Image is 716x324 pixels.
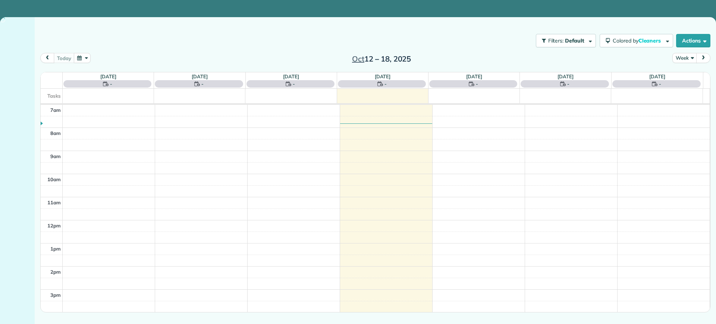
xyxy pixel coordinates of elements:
[548,37,564,44] span: Filters:
[201,80,204,88] span: -
[649,73,665,79] a: [DATE]
[40,53,54,63] button: prev
[50,292,61,298] span: 3pm
[600,34,673,47] button: Colored byCleaners
[565,37,585,44] span: Default
[384,80,387,88] span: -
[50,269,61,275] span: 2pm
[283,73,299,79] a: [DATE]
[676,34,710,47] button: Actions
[613,37,663,44] span: Colored by
[335,55,428,63] h2: 12 – 18, 2025
[47,176,61,182] span: 10am
[110,80,112,88] span: -
[50,246,61,252] span: 1pm
[466,73,482,79] a: [DATE]
[54,53,74,63] button: today
[352,54,364,63] span: Oct
[567,80,569,88] span: -
[100,73,116,79] a: [DATE]
[558,73,574,79] a: [DATE]
[659,80,661,88] span: -
[47,223,61,229] span: 12pm
[47,93,61,99] span: Tasks
[375,73,391,79] a: [DATE]
[638,37,662,44] span: Cleaners
[293,80,295,88] span: -
[672,53,697,63] button: Week
[50,107,61,113] span: 7am
[476,80,478,88] span: -
[532,34,596,47] a: Filters: Default
[50,153,61,159] span: 9am
[696,53,710,63] button: next
[536,34,596,47] button: Filters: Default
[192,73,208,79] a: [DATE]
[50,130,61,136] span: 8am
[47,199,61,205] span: 11am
